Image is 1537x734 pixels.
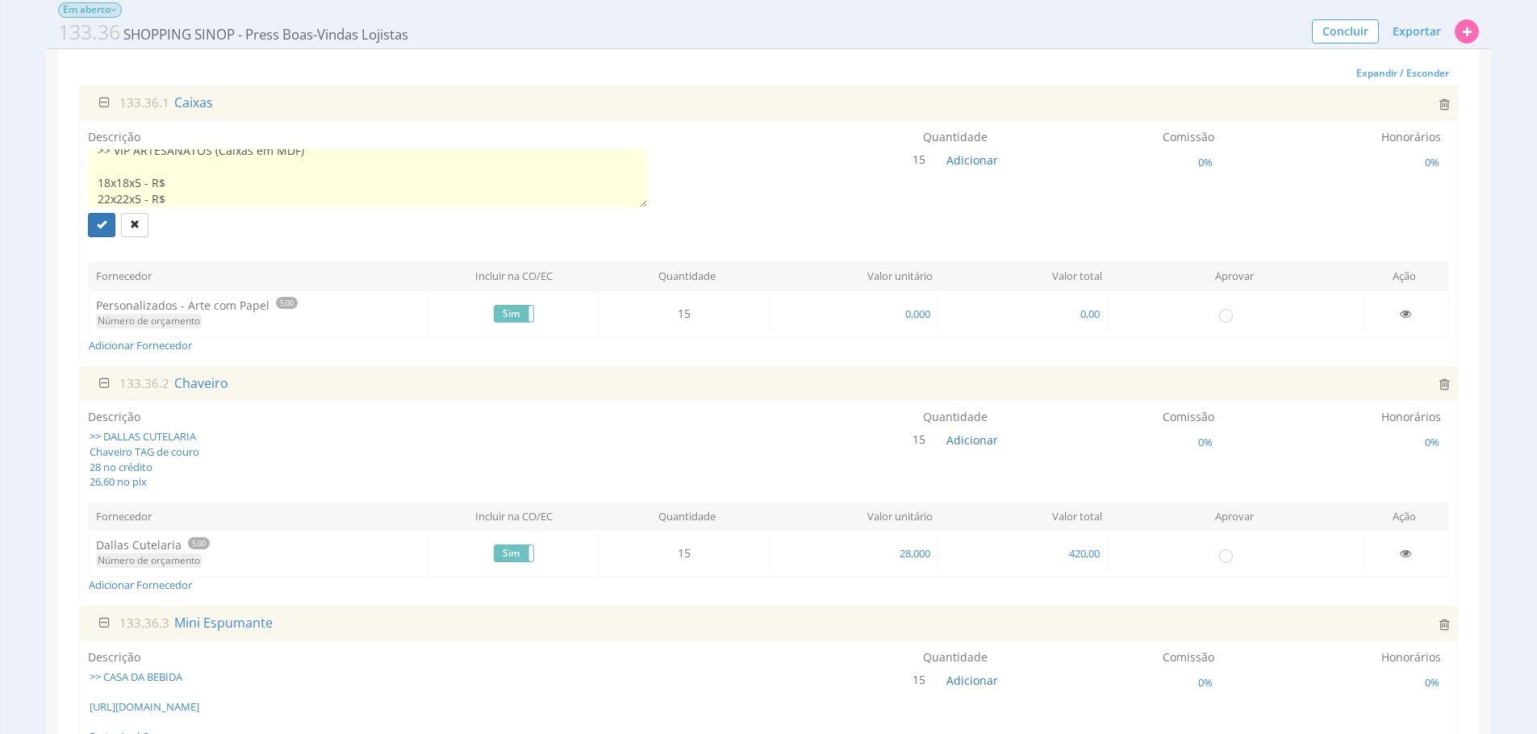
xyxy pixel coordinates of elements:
[429,502,599,531] th: Incluir na CO/EC
[1079,307,1101,321] span: 0,00
[1163,649,1214,665] label: Comissão
[910,669,932,690] span: 15
[88,649,140,665] label: Descrição
[123,25,408,44] span: SHOPPING SINOP - Press Boas-Vindas Lojistas
[599,295,769,332] td: 15
[173,94,215,111] span: Caixas
[495,545,533,561] label: Sim
[904,307,932,321] span: 0,000
[939,262,1109,291] th: Valor total
[495,306,533,322] label: Sim
[923,649,988,665] label: Quantidade
[769,502,939,531] th: Valor unitário
[96,314,202,328] span: Número de orçamento
[910,149,932,170] span: 15
[1360,502,1449,531] th: Ação
[1197,435,1214,449] span: 0%
[90,502,429,531] th: Fornecedor
[599,536,769,572] td: 15
[1163,409,1214,425] label: Comissão
[1423,155,1441,169] span: 0%
[1439,377,1450,390] i: Excluir
[119,615,169,631] span: 133.36.3
[946,152,998,168] span: Adicionar
[1439,618,1450,631] i: Excluir
[1312,19,1379,44] button: Concluir
[119,94,169,111] span: 133.36.1
[1381,129,1441,145] label: Honorários
[1163,129,1214,145] label: Comissão
[58,18,120,45] span: 133.36
[946,152,998,169] button: Adicionar
[173,614,274,632] span: Mini Espumante
[946,673,998,688] span: Adicionar
[429,262,599,291] th: Incluir na CO/EC
[276,297,298,309] span: 5.00
[1197,155,1214,169] span: 0%
[1439,98,1450,111] i: Excluir
[939,502,1109,531] th: Valor total
[89,338,192,352] a: Adicionar Fornecedor
[88,409,140,425] label: Descrição
[173,374,230,392] span: Chaveiro
[1423,675,1441,690] span: 0%
[88,429,647,489] span: >> DALLAS CUTELARIA Chaveiro TAG de couro 28 no crédito 26,60 no pix
[946,432,998,448] button: Adicionar
[946,673,998,689] button: Adicionar
[946,432,998,448] span: Adicionar
[1197,675,1214,690] span: 0%
[1382,18,1451,45] button: Exportar
[90,531,429,577] td: Dallas Cutelaria
[1423,435,1441,449] span: 0%
[923,129,988,145] label: Quantidade
[1381,649,1441,665] label: Honorários
[1067,546,1101,561] span: 420,00
[96,553,202,568] span: Número de orçamento
[1109,262,1360,291] th: Aprovar
[910,429,932,450] span: 15
[90,290,429,336] td: Personalizados - Arte com Papel
[769,262,939,291] th: Valor unitário
[1393,23,1441,39] span: Exportar
[1381,409,1441,425] label: Honorários
[90,262,429,291] th: Fornecedor
[1109,502,1360,531] th: Aprovar
[599,502,769,531] th: Quantidade
[923,409,988,425] label: Quantidade
[1347,61,1458,85] button: Expandir / Esconder
[188,537,210,549] span: 5.00
[1360,262,1449,291] th: Ação
[58,2,122,18] span: Em aberto
[89,578,192,592] a: Adicionar Fornecedor
[119,375,169,391] span: 133.36.2
[88,129,140,145] label: Descrição
[898,546,932,561] span: 28,000
[599,262,769,291] th: Quantidade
